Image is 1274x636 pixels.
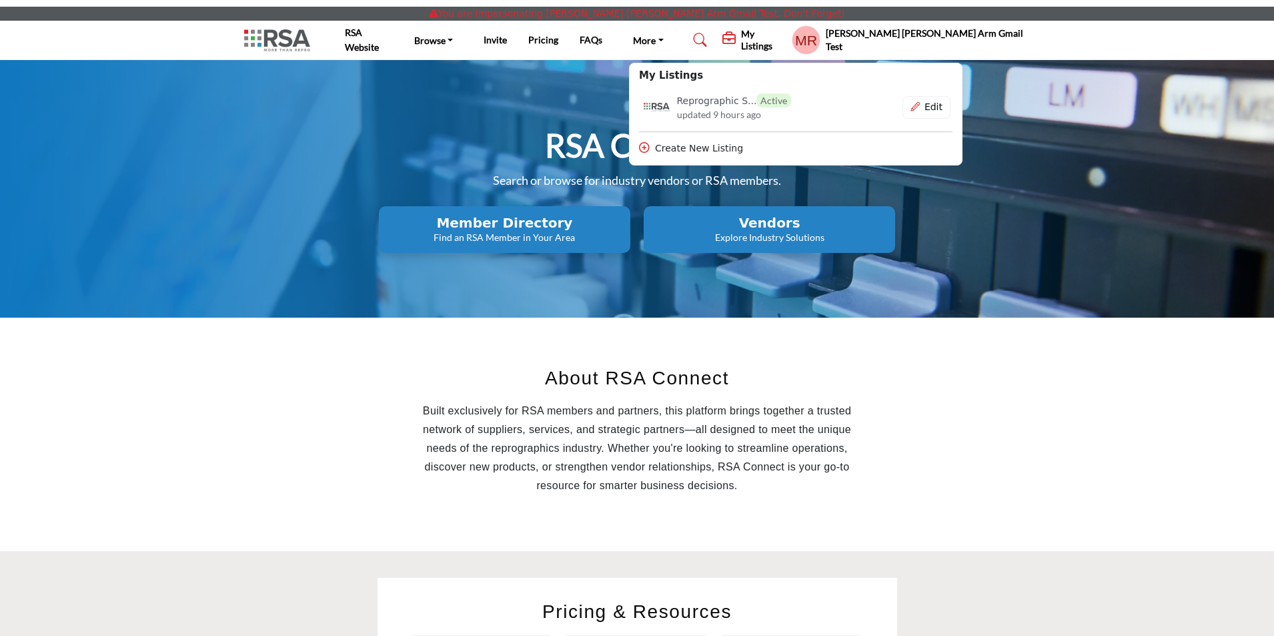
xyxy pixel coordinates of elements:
h1: RSA Connect [545,125,730,166]
h2: Member Directory [383,215,626,231]
button: Show Company Details With Edit Page [902,96,950,119]
button: Vendors Explore Industry Solutions [644,206,895,253]
a: Search [680,29,716,51]
a: Pricing [528,34,558,45]
h2: About RSA Connect [408,364,867,392]
p: Built exclusively for RSA members and partners, this platform brings together a trusted network o... [408,402,867,495]
a: Invite [484,34,507,45]
h2: Vendors [648,215,891,231]
button: Show hide supplier dropdown [792,25,820,55]
a: RSA Website [345,27,379,53]
div: My Listings [629,63,963,166]
a: Browse [405,31,463,49]
p: Explore Industry Solutions [648,231,891,244]
span: Search or browse for industry vendors or RSA members. [493,173,781,188]
button: Member Directory Find an RSA Member in Your Area [379,206,630,253]
div: Create New Listing [639,141,952,155]
img: Site Logo [244,29,317,51]
div: Basic outlined example [902,96,950,119]
b: My Listings [639,68,703,83]
span: Active [756,93,791,107]
div: My Listings [722,28,785,52]
h5: [PERSON_NAME] [PERSON_NAME] Arm Gmail Test [826,27,1031,53]
h5: My Listings [741,28,785,52]
a: More [624,31,673,49]
a: FAQs [580,34,602,45]
img: reprographic-services-association-rsa logo [642,92,672,122]
a: reprographic-services-association-rsa logo Reprographic S...Active updated 9 hours ago [639,92,828,122]
h2: Pricing & Resources [408,598,867,626]
span: updated 9 hours ago [677,107,761,121]
p: Find an RSA Member in Your Area [383,231,626,244]
h6: Reprographic Services Association (RSA) [677,93,792,107]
